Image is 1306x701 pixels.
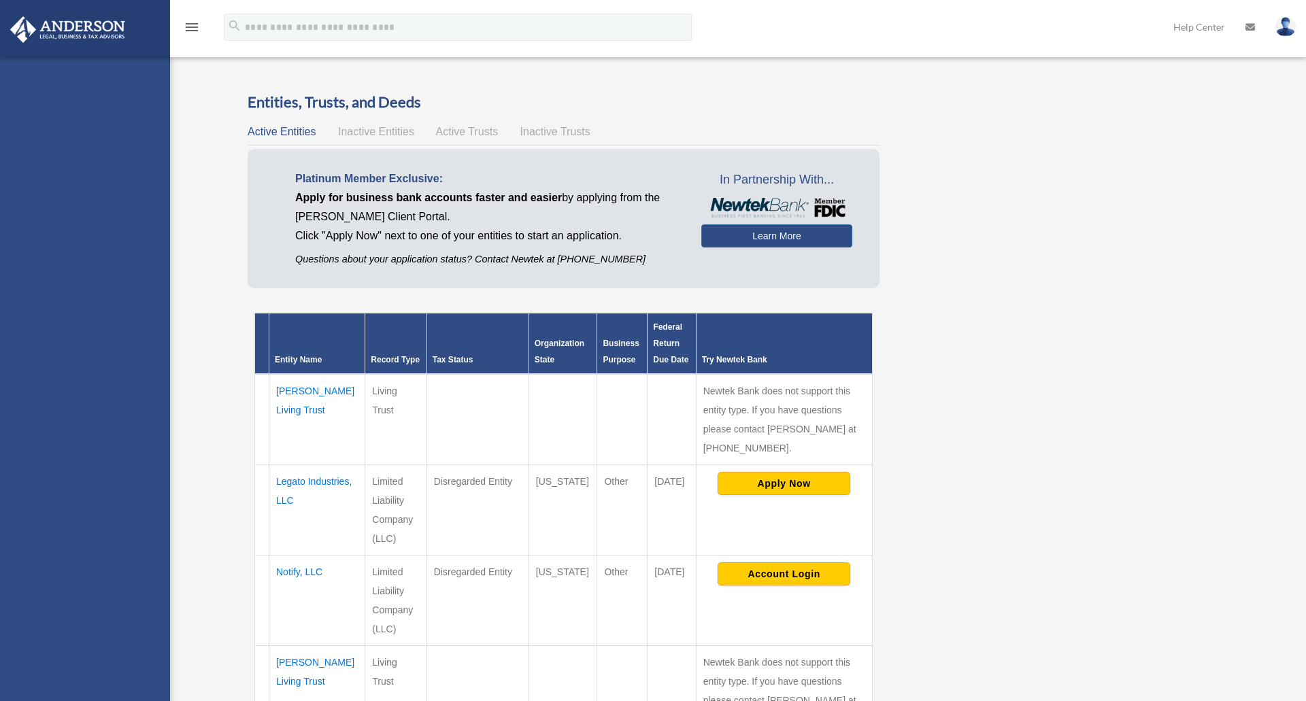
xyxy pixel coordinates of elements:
[597,313,648,375] th: Business Purpose
[338,126,414,137] span: Inactive Entities
[227,18,242,33] i: search
[648,555,696,646] td: [DATE]
[708,198,845,218] img: NewtekBankLogoSM.png
[295,188,681,226] p: by applying from the [PERSON_NAME] Client Portal.
[365,374,426,465] td: Living Trust
[597,465,648,555] td: Other
[426,313,529,375] th: Tax Status
[295,251,681,268] p: Questions about your application status? Contact Newtek at [PHONE_NUMBER]
[648,465,696,555] td: [DATE]
[269,313,365,375] th: Entity Name
[365,465,426,555] td: Limited Liability Company (LLC)
[702,352,867,368] div: Try Newtek Bank
[701,224,852,247] a: Learn More
[1275,17,1296,37] img: User Pic
[269,555,365,646] td: Notify, LLC
[648,313,696,375] th: Federal Return Due Date
[426,465,529,555] td: Disregarded Entity
[718,562,850,585] button: Account Login
[248,126,316,137] span: Active Entities
[295,192,562,203] span: Apply for business bank accounts faster and easier
[529,313,597,375] th: Organization State
[436,126,499,137] span: Active Trusts
[269,374,365,465] td: [PERSON_NAME] Living Trust
[701,169,852,191] span: In Partnership With...
[6,16,129,43] img: Anderson Advisors Platinum Portal
[426,555,529,646] td: Disregarded Entity
[365,313,426,375] th: Record Type
[529,555,597,646] td: [US_STATE]
[529,465,597,555] td: [US_STATE]
[295,226,681,245] p: Click "Apply Now" next to one of your entities to start an application.
[597,555,648,646] td: Other
[248,92,880,113] h3: Entities, Trusts, and Deeds
[365,555,426,646] td: Limited Liability Company (LLC)
[295,169,681,188] p: Platinum Member Exclusive:
[520,126,590,137] span: Inactive Trusts
[184,24,200,35] a: menu
[269,465,365,555] td: Legato Industries, LLC
[718,568,850,579] a: Account Login
[696,374,872,465] td: Newtek Bank does not support this entity type. If you have questions please contact [PERSON_NAME]...
[184,19,200,35] i: menu
[718,472,850,495] button: Apply Now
